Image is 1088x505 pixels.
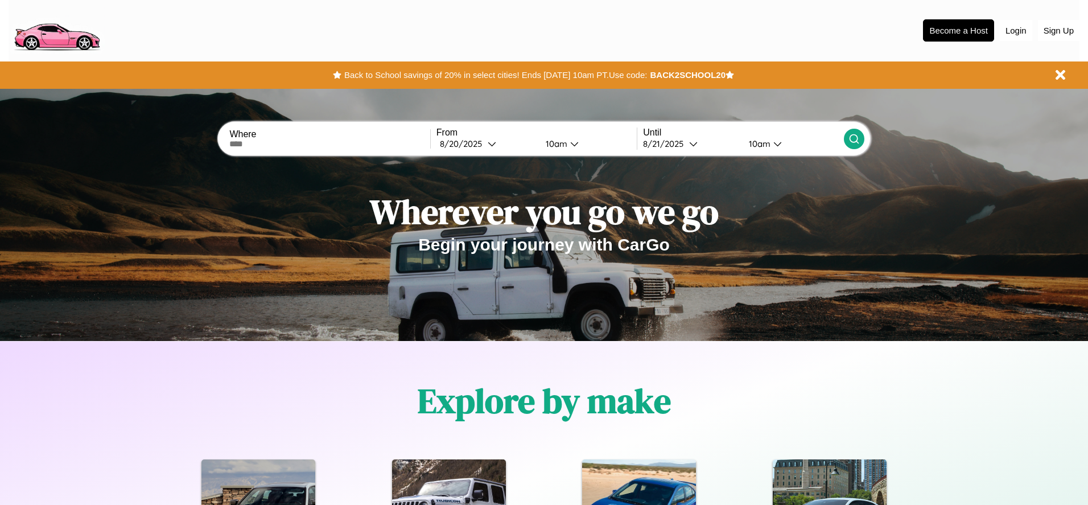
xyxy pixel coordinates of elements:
label: From [436,128,637,138]
div: 10am [540,138,570,149]
img: logo [9,6,105,54]
button: Sign Up [1038,20,1079,41]
div: 10am [743,138,773,149]
button: Login [1000,20,1032,41]
label: Where [229,129,430,139]
div: 8 / 20 / 2025 [440,138,488,149]
b: BACK2SCHOOL20 [650,70,726,80]
button: 10am [537,138,637,150]
button: 8/20/2025 [436,138,537,150]
h1: Explore by make [418,377,671,424]
button: Back to School savings of 20% in select cities! Ends [DATE] 10am PT.Use code: [341,67,650,83]
button: 10am [740,138,843,150]
div: 8 / 21 / 2025 [643,138,689,149]
button: Become a Host [923,19,994,42]
label: Until [643,128,843,138]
